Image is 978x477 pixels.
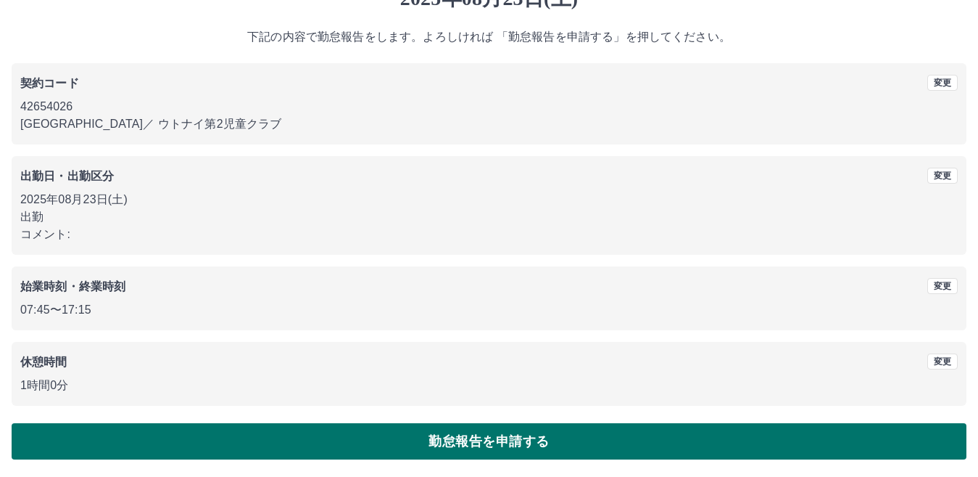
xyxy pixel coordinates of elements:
button: 変更 [927,278,958,294]
button: 変更 [927,354,958,370]
p: 42654026 [20,98,958,115]
b: 出勤日・出勤区分 [20,170,114,182]
b: 契約コード [20,77,79,89]
p: 2025年08月23日(土) [20,191,958,208]
b: 休憩時間 [20,356,67,368]
p: コメント: [20,226,958,243]
button: 勤怠報告を申請する [12,423,966,460]
p: 出勤 [20,208,958,226]
button: 変更 [927,75,958,91]
p: [GEOGRAPHIC_DATA] ／ ウトナイ第2児童クラブ [20,115,958,133]
p: 下記の内容で勤怠報告をします。よろしければ 「勤怠報告を申請する」を押してください。 [12,28,966,46]
p: 1時間0分 [20,377,958,394]
b: 始業時刻・終業時刻 [20,280,125,293]
p: 07:45 〜 17:15 [20,301,958,319]
button: 変更 [927,168,958,184]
